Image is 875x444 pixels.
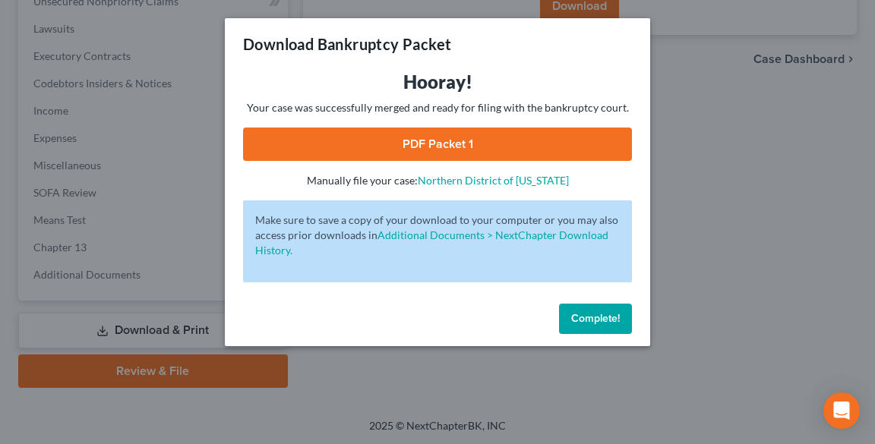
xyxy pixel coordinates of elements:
[418,174,569,187] a: Northern District of [US_STATE]
[571,312,620,325] span: Complete!
[243,100,632,115] p: Your case was successfully merged and ready for filing with the bankruptcy court.
[243,70,632,94] h3: Hooray!
[559,304,632,334] button: Complete!
[243,128,632,161] a: PDF Packet 1
[243,33,451,55] h3: Download Bankruptcy Packet
[243,173,632,188] p: Manually file your case:
[823,392,860,429] div: Open Intercom Messenger
[255,228,608,257] a: Additional Documents > NextChapter Download History.
[255,213,620,258] p: Make sure to save a copy of your download to your computer or you may also access prior downloads in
